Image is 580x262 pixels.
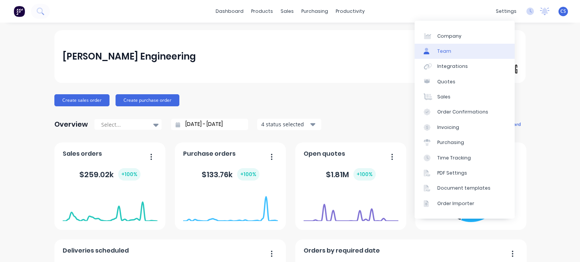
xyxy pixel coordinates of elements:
[415,196,515,211] a: Order Importer
[79,168,140,181] div: $ 259.02k
[63,149,102,158] span: Sales orders
[437,78,455,85] div: Quotes
[415,89,515,104] a: Sales
[437,63,468,70] div: Integrations
[212,6,247,17] a: dashboard
[415,165,515,181] a: PDF Settings
[54,94,110,106] button: Create sales order
[415,135,515,150] a: Purchasing
[304,149,345,158] span: Open quotes
[14,6,25,17] img: Factory
[247,6,277,17] div: products
[415,28,515,43] a: Company
[332,6,369,17] div: productivity
[63,49,196,64] div: [PERSON_NAME] Engineering
[326,168,376,181] div: $ 1.81M
[415,104,515,120] a: Order Confirmations
[415,150,515,165] a: Time Tracking
[116,94,179,106] button: Create purchase order
[183,149,236,158] span: Purchase orders
[437,139,464,146] div: Purchasing
[261,120,309,128] div: 4 status selected
[437,185,491,192] div: Document templates
[415,181,515,196] a: Document templates
[257,119,321,130] button: 4 status selected
[437,93,450,100] div: Sales
[437,155,471,161] div: Time Tracking
[277,6,298,17] div: sales
[437,124,459,131] div: Invoicing
[437,109,488,115] div: Order Confirmations
[415,120,515,135] a: Invoicing
[437,48,451,55] div: Team
[437,33,461,40] div: Company
[298,6,332,17] div: purchasing
[415,74,515,89] a: Quotes
[437,170,467,176] div: PDF Settings
[560,8,566,15] span: CS
[202,168,259,181] div: $ 133.76k
[54,117,88,132] div: Overview
[237,168,259,181] div: + 100 %
[415,44,515,59] a: Team
[353,168,376,181] div: + 100 %
[437,200,474,207] div: Order Importer
[492,6,520,17] div: settings
[118,168,140,181] div: + 100 %
[415,59,515,74] a: Integrations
